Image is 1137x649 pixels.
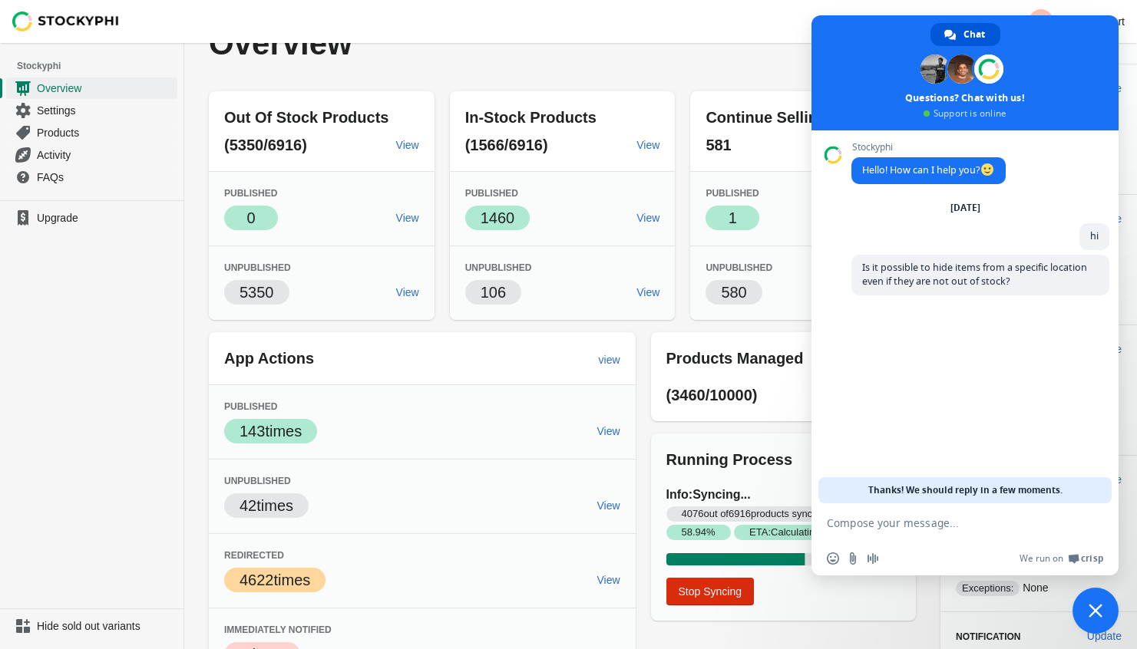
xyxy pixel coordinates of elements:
span: Running Process [666,451,792,468]
span: Immediately Notified [224,624,332,635]
span: 58.94 % [666,525,731,540]
span: FAQs [37,170,174,185]
span: Stockyphi [17,58,183,74]
span: View [636,212,659,224]
a: view [593,346,626,374]
span: Hide sold out variants [37,618,174,634]
span: 0 [246,209,255,226]
span: Exceptions: [956,581,1020,596]
span: Published [465,188,518,199]
span: 143 times [240,423,302,440]
button: Stop Syncing [666,578,755,605]
p: None [956,580,1122,596]
span: View [396,212,419,224]
a: View [590,566,626,594]
p: 106 [481,282,506,303]
span: Published [706,188,759,199]
span: Overview [37,81,174,96]
span: Audio message [867,552,879,565]
span: (3460/10000) [666,387,758,404]
button: Avatar with initials BBallistic Sport [1023,6,1131,37]
span: Send a file [847,552,859,565]
span: Avatar with initials B [1029,9,1053,34]
a: Activity [6,143,177,166]
a: View [390,131,425,159]
h3: Notification [956,631,1075,643]
h3: Info: Syncing... [666,486,901,541]
span: 4622 times [240,572,310,588]
a: View [390,278,425,306]
span: Unpublished [224,262,291,273]
span: hi [1090,229,1099,242]
span: Products Managed [666,350,804,367]
span: Out Of Stock Products [224,109,388,126]
span: In-Stock Products [465,109,597,126]
span: Activity [37,147,174,163]
span: View [396,286,419,298]
div: Close chat [1073,588,1119,634]
span: View [597,574,620,586]
span: Products [37,125,174,140]
a: Products [6,121,177,143]
a: FAQs [6,166,177,188]
span: View [597,425,620,437]
span: Stop Syncing [679,585,742,598]
span: Crisp [1081,552,1103,565]
span: 5350 [240,284,274,301]
a: View [390,204,425,232]
a: View [590,417,626,445]
span: Continue Selling [706,109,827,126]
span: Is it possible to hide items from a specific location even if they are not out of stock? [862,261,1087,288]
a: View [630,278,666,306]
a: Settings [6,99,177,121]
span: Unpublished [465,262,532,273]
a: Overview [6,77,177,99]
a: Hide sold out variants [6,615,177,637]
span: Unpublished [706,262,772,273]
a: View [590,492,626,519]
a: We run onCrisp [1020,552,1103,565]
span: 580 [721,284,746,301]
span: We run on [1020,552,1063,565]
span: Hello! How can I help you? [862,163,995,176]
span: Update [1087,630,1122,642]
span: Settings [37,103,174,118]
span: 1 [729,209,737,226]
span: Insert an emoji [827,552,839,565]
div: Chat [930,23,1000,46]
span: Unpublished [224,476,291,486]
span: 1460 [481,209,515,226]
span: View [636,139,659,151]
span: View [597,499,620,512]
span: View [396,139,419,151]
a: View [630,204,666,232]
a: Upgrade [6,207,177,229]
span: Thanks! We should reply in a few moments. [868,477,1063,503]
div: [DATE] [950,203,980,212]
span: 42 times [240,497,293,514]
p: Overview [209,27,628,61]
span: Published [224,401,277,412]
span: (5350/6916) [224,137,307,153]
span: App Actions [224,350,314,367]
span: Published [224,188,277,199]
textarea: Compose your message... [827,516,1069,530]
span: 4076 out of 6916 products synced [666,506,839,522]
span: Upgrade [37,210,174,226]
span: Stockyphi [851,142,1006,153]
img: Stockyphi [12,12,120,31]
span: Redirected [224,550,284,561]
span: View [636,286,659,298]
span: (1566/6916) [465,137,548,153]
span: 581 [706,137,731,153]
span: view [599,354,620,366]
span: Chat [963,23,985,46]
a: View [630,131,666,159]
span: ETA: Calculating... [734,525,844,540]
